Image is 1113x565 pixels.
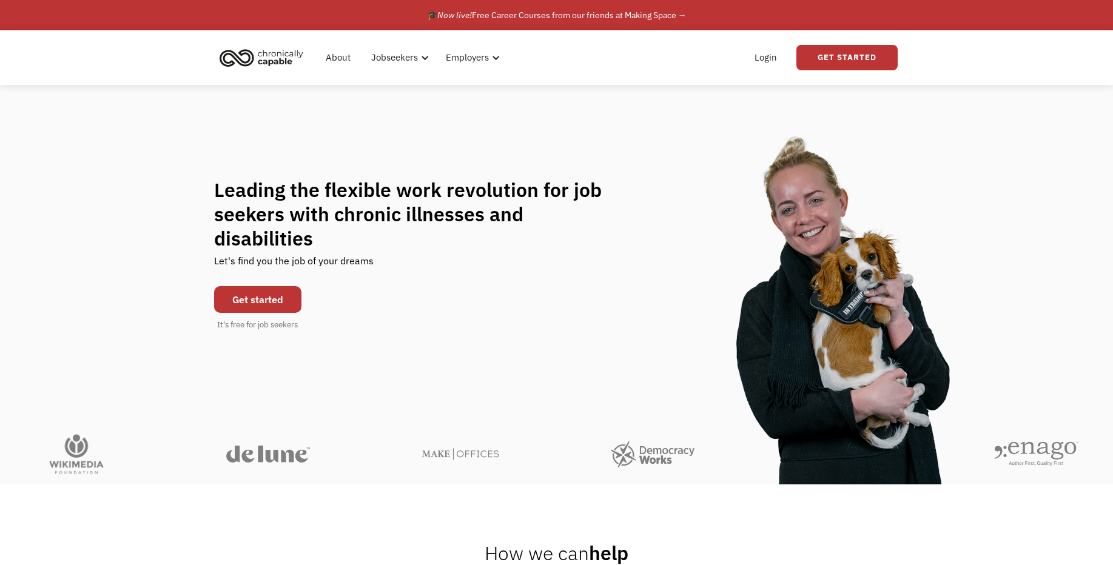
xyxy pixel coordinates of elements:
em: Now live! [437,10,472,21]
a: Get started [214,286,301,313]
h2: help [485,541,628,565]
div: It's free for job seekers [217,319,298,331]
div: Employers [439,38,503,77]
div: Jobseekers [371,50,418,65]
div: Employers [446,50,489,65]
a: Get Started [796,45,898,70]
a: About [318,38,358,77]
a: home [216,44,312,71]
a: Login [747,38,784,77]
div: Jobseekers [364,38,432,77]
div: 🎓 Free Career Courses from our friends at Making Space → [427,8,687,22]
h1: Leading the flexible work revolution for job seekers with chronic illnesses and disabilities [214,178,625,250]
div: Let's find you the job of your dreams [214,250,374,280]
img: Chronically Capable logo [216,44,307,71]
